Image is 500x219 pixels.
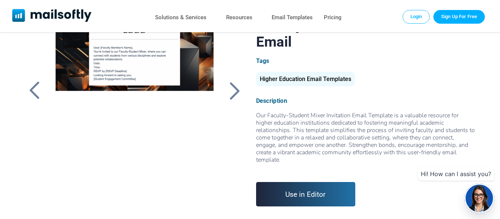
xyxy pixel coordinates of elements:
[256,112,475,171] div: Our Faculty-Student Mixer Invitation Email Template is a valuable resource for higher education i...
[225,81,244,100] a: Back
[433,10,485,23] a: Trial
[12,9,92,23] a: Mailsoftly
[256,182,356,206] a: Use in Editor
[403,10,430,23] a: Login
[47,17,222,202] a: Faculty-Student Mixer Invitation Email
[256,17,475,50] h1: Faculty-Student Mixer Invitation Email
[256,97,475,104] div: Description
[256,78,355,82] a: Higher Education Email Templates
[324,12,342,23] a: Pricing
[155,12,207,23] a: Solutions & Services
[418,167,494,181] div: Hi! How can I assist you?
[272,12,313,23] a: Email Templates
[226,12,252,23] a: Resources
[25,81,44,100] a: Back
[256,57,475,64] div: Tags
[256,72,355,86] div: Higher Education Email Templates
